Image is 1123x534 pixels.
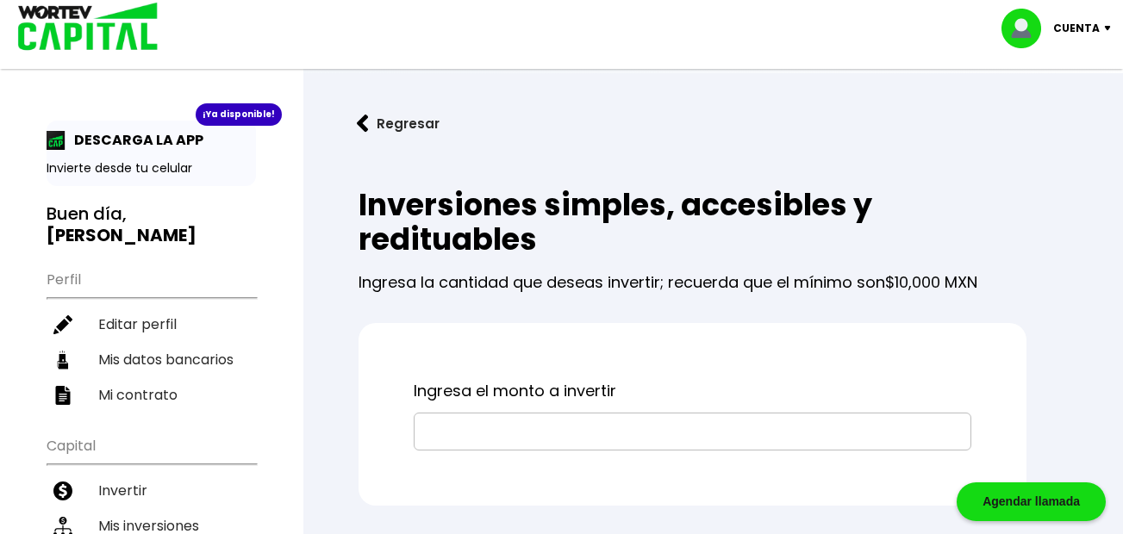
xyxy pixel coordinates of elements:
[53,315,72,334] img: editar-icon.952d3147.svg
[359,257,1026,295] p: Ingresa la cantidad que deseas invertir; recuerda que el mínimo son
[47,260,256,413] ul: Perfil
[359,188,1026,257] h2: Inversiones simples, accesibles y redituables
[66,129,203,151] p: DESCARGA LA APP
[357,115,369,133] img: flecha izquierda
[414,378,971,404] p: Ingresa el monto a invertir
[1001,9,1053,48] img: profile-image
[47,307,256,342] a: Editar perfil
[885,271,977,293] span: $10,000 MXN
[53,481,72,500] img: invertir-icon.b3b967d7.svg
[331,101,1095,146] a: flecha izquierdaRegresar
[196,103,282,126] div: ¡Ya disponible!
[331,101,465,146] button: Regresar
[47,203,256,246] h3: Buen día,
[1100,26,1123,31] img: icon-down
[53,351,72,369] img: datos-icon.10cf9172.svg
[53,386,72,405] img: contrato-icon.f2db500c.svg
[47,223,197,247] b: [PERSON_NAME]
[47,131,66,150] img: app-icon
[47,159,256,177] p: Invierte desde tu celular
[47,473,256,508] a: Invertir
[1053,16,1100,41] p: Cuenta
[47,342,256,377] a: Mis datos bancarios
[47,377,256,413] a: Mi contrato
[957,482,1106,521] div: Agendar llamada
